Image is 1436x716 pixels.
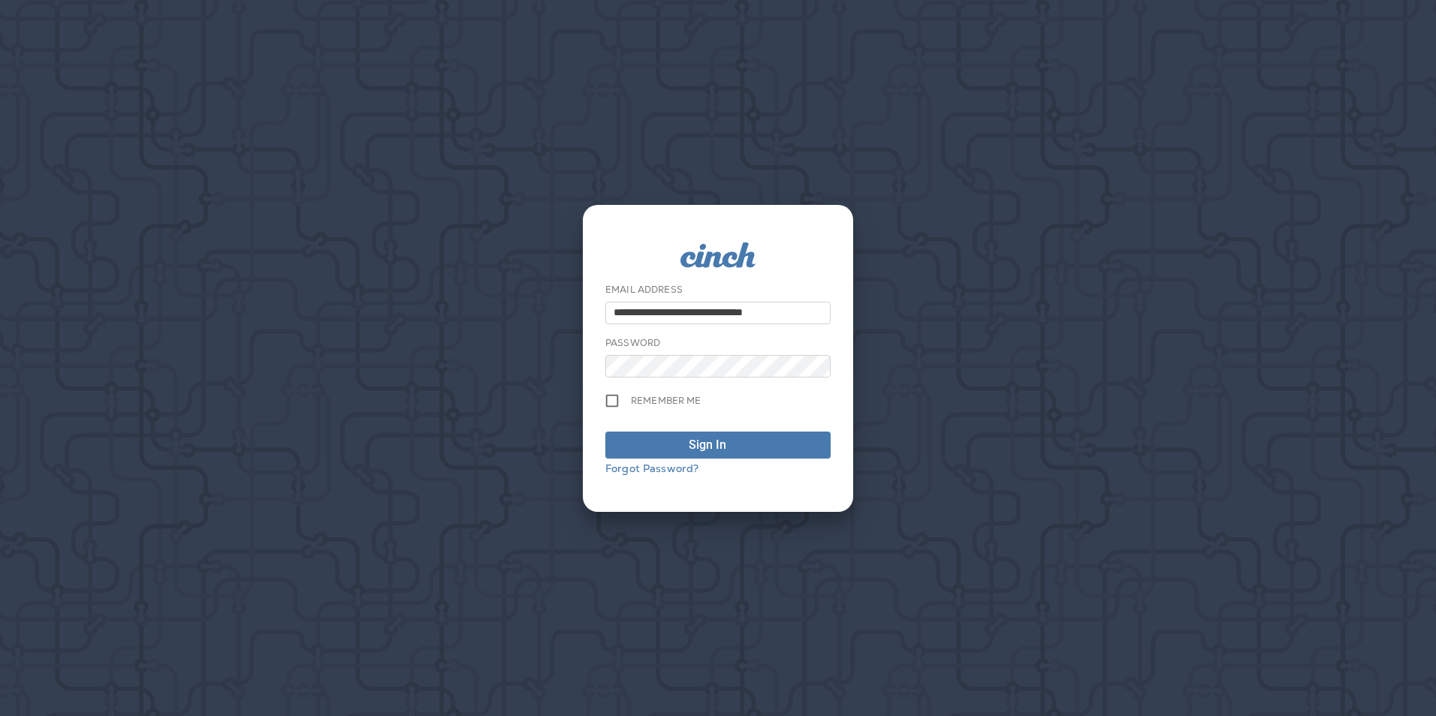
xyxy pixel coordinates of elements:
[605,337,660,349] label: Password
[631,395,701,407] span: Remember me
[605,462,698,475] a: Forgot Password?
[605,432,831,459] button: Sign In
[689,436,726,454] div: Sign In
[605,284,683,296] label: Email Address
